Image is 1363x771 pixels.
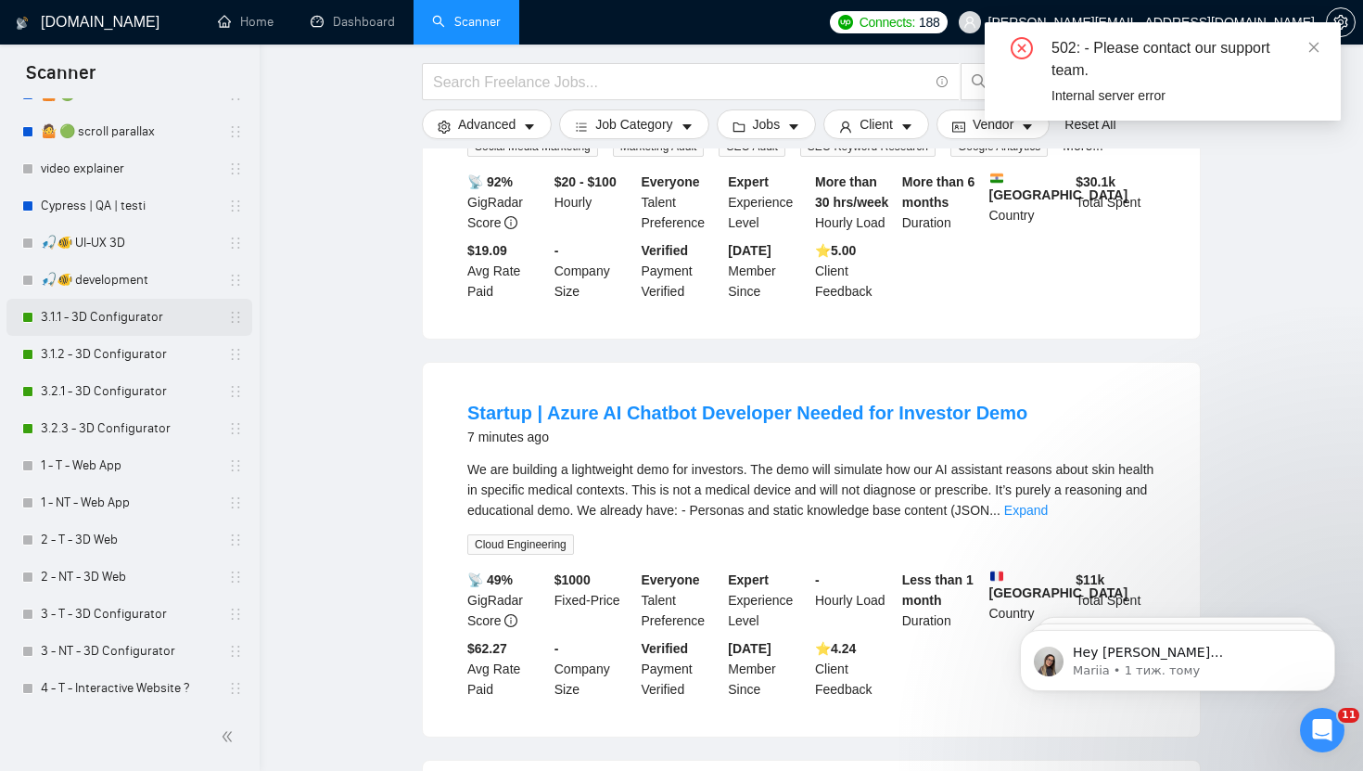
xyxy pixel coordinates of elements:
[989,172,1128,202] b: [GEOGRAPHIC_DATA]
[41,559,217,596] a: 2 - NT - 3D Web
[1300,708,1344,752] iframe: Intercom live chat
[11,59,110,98] span: Scanner
[989,503,1000,518] span: ...
[433,71,928,94] input: Search Freelance Jobs...
[990,570,1003,583] img: 🇫🇷
[221,727,239,746] span: double-left
[1307,41,1320,54] span: close
[41,187,217,225] a: Cypress | QA | testi
[952,120,965,134] span: idcard
[228,347,243,362] span: holder
[467,403,1027,423] a: Startup | Azure AI Chatbot Developer Needed for Investor Demo
[464,240,551,302] div: Avg Rate Paid
[823,109,929,139] button: userClientcaret-down
[438,120,451,134] span: setting
[41,262,217,299] a: 🎣🐠 development
[228,310,243,325] span: holder
[1051,37,1318,82] div: 502: - Please contact our support team.
[638,172,725,233] div: Talent Preference
[936,76,949,88] span: info-circle
[638,240,725,302] div: Payment Verified
[41,113,217,150] a: 🤷 🟢 scroll parallax
[228,458,243,473] span: holder
[1327,15,1355,30] span: setting
[467,572,513,587] b: 📡 49%
[228,124,243,139] span: holder
[900,120,913,134] span: caret-down
[16,8,29,38] img: logo
[973,114,1013,135] span: Vendor
[902,572,974,608] b: Less than 1 month
[432,14,501,30] a: searchScanner
[228,384,243,399] span: holder
[1326,7,1356,37] button: setting
[962,73,997,90] span: search
[986,172,1073,233] div: Country
[228,607,243,622] span: holder
[228,273,243,288] span: holder
[898,172,986,233] div: Duration
[467,243,507,258] b: $19.09
[1072,570,1159,631] div: Total Spent
[860,12,915,32] span: Connects:
[898,570,986,631] div: Duration
[724,638,811,700] div: Member Since
[41,410,217,447] a: 3.2.3 - 3D Configurator
[681,120,694,134] span: caret-down
[554,572,591,587] b: $ 1000
[989,570,1128,600] b: [GEOGRAPHIC_DATA]
[228,495,243,510] span: holder
[551,172,638,233] div: Hourly
[228,681,243,696] span: holder
[228,644,243,659] span: holder
[41,447,217,484] a: 1 - T - Web App
[919,12,939,32] span: 188
[815,243,856,258] b: ⭐️ 5.00
[464,570,551,631] div: GigRadar Score
[575,120,588,134] span: bars
[1011,37,1033,59] span: close-circle
[642,572,700,587] b: Everyone
[228,161,243,176] span: holder
[815,174,888,210] b: More than 30 hrs/week
[990,172,1003,185] img: 🇮🇳
[724,172,811,233] div: Experience Level
[41,299,217,336] a: 3.1.1 - 3D Configurator
[523,120,536,134] span: caret-down
[467,462,1153,518] span: We are building a lightweight demo for investors. The demo will simulate how our AI assistant rea...
[1076,572,1104,587] b: $ 11k
[554,243,559,258] b: -
[811,638,898,700] div: Client Feedback
[728,243,771,258] b: [DATE]
[642,243,689,258] b: Verified
[992,591,1363,721] iframe: Intercom notifications повідомлення
[41,225,217,262] a: 🎣🐠 UI-UX 3D
[1338,708,1359,723] span: 11
[936,109,1050,139] button: idcardVendorcaret-down
[467,641,507,656] b: $62.27
[787,120,800,134] span: caret-down
[228,199,243,213] span: holder
[717,109,817,139] button: folderJobscaret-down
[311,14,395,30] a: dashboardDashboard
[41,596,217,633] a: 3 - T - 3D Configurator
[839,120,852,134] span: user
[41,373,217,410] a: 3.2.1 - 3D Configurator
[467,534,574,555] span: Cloud Engineering
[1004,503,1048,518] a: Expand
[504,216,517,229] span: info-circle
[559,109,708,139] button: barsJob Categorycaret-down
[961,63,998,100] button: search
[811,172,898,233] div: Hourly Load
[41,484,217,521] a: 1 - NT - Web App
[228,533,243,547] span: holder
[467,459,1155,520] div: We are building a lightweight demo for investors. The demo will simulate how our AI assistant rea...
[554,641,559,656] b: -
[732,120,745,134] span: folder
[422,109,552,139] button: settingAdvancedcaret-down
[41,150,217,187] a: video explainer
[41,670,217,707] a: 4 - T - Interactive Website ?
[464,172,551,233] div: GigRadar Score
